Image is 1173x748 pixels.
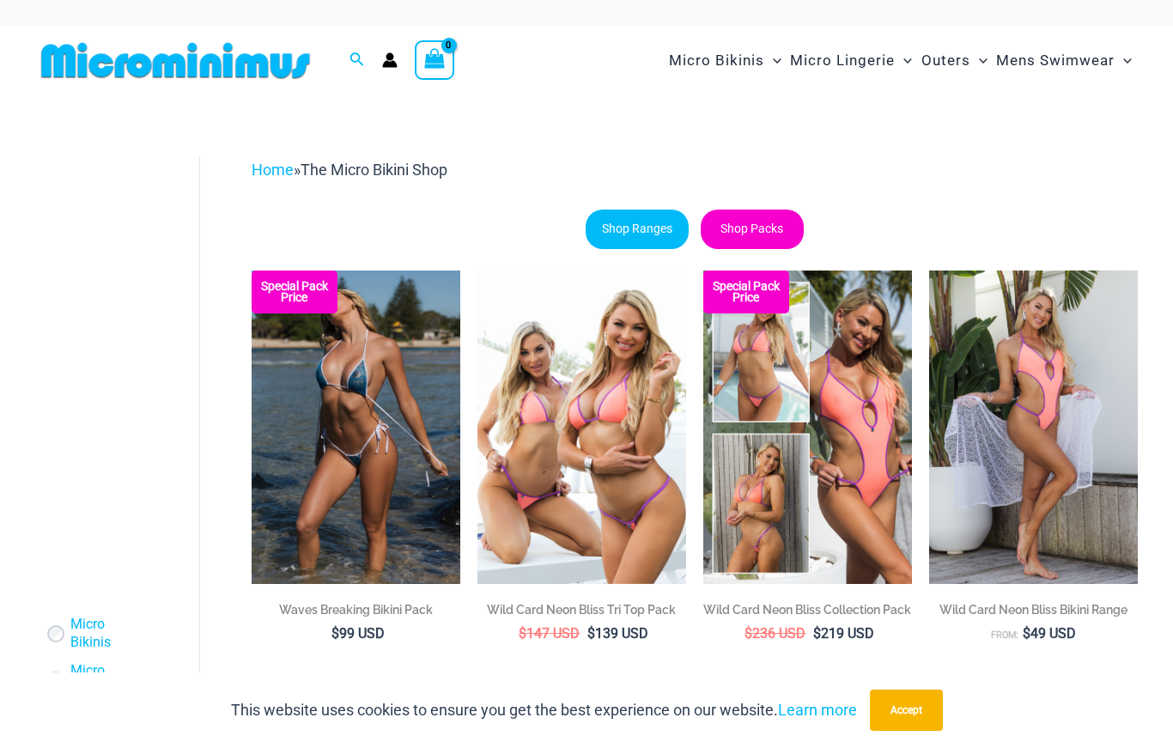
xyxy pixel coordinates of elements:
span: Micro Bikinis [669,39,764,82]
button: Accept [870,690,943,731]
a: Account icon link [382,52,398,68]
bdi: 236 USD [745,625,805,642]
bdi: 99 USD [331,625,385,642]
span: $ [587,625,595,642]
a: Wild Card Neon Bliss Tri Top Pack [477,601,686,624]
span: $ [1023,625,1030,642]
a: Home [252,161,294,179]
a: Waves Breaking Bikini Pack [252,601,460,624]
a: Micro Lingerie [70,662,136,698]
span: Outers [921,39,970,82]
img: Wild Card Neon Bliss Tri Top Pack [477,271,686,584]
a: Micro LingerieMenu ToggleMenu Toggle [786,34,916,87]
nav: Site Navigation [662,32,1139,89]
img: MM SHOP LOGO FLAT [34,41,317,80]
span: Mens Swimwear [996,39,1115,82]
h2: Wild Card Neon Bliss Tri Top Pack [477,601,686,618]
a: Shop Ranges [586,210,689,249]
span: Menu Toggle [764,39,781,82]
p: This website uses cookies to ensure you get the best experience on our website. [231,697,857,723]
h2: Wild Card Neon Bliss Bikini Range [929,601,1138,618]
span: Micro Lingerie [790,39,895,82]
span: From: [991,629,1018,641]
span: Menu Toggle [1115,39,1132,82]
a: Micro Bikinis [70,616,136,652]
a: Collection Pack (7) Collection Pack B (1)Collection Pack B (1) [703,271,912,584]
img: Waves Breaking Ocean 312 Top 456 Bottom 08 [252,271,460,584]
span: $ [745,625,752,642]
span: » [252,161,447,179]
a: Wild Card Neon Bliss Collection Pack [703,601,912,624]
span: $ [331,625,339,642]
span: The Micro Bikini Shop [301,161,447,179]
bdi: 139 USD [587,625,648,642]
img: Wild Card Neon Bliss 312 Top 01 [929,271,1138,584]
span: $ [519,625,526,642]
a: Wild Card Neon Bliss 312 Top 01Wild Card Neon Bliss 819 One Piece St Martin 5996 Sarong 04Wild Ca... [929,271,1138,584]
a: Wild Card Neon Bliss Bikini Range [929,601,1138,624]
a: Learn more [778,701,857,719]
h2: Wild Card Neon Bliss Collection Pack [703,601,912,618]
img: Collection Pack (7) [703,271,912,584]
a: Waves Breaking Ocean 312 Top 456 Bottom 08 Waves Breaking Ocean 312 Top 456 Bottom 04Waves Breaki... [252,271,460,584]
a: Wild Card Neon Bliss Tri Top PackWild Card Neon Bliss Tri Top Pack BWild Card Neon Bliss Tri Top ... [477,271,686,584]
a: Shop Packs [701,210,804,249]
span: $ [813,625,821,642]
a: Micro BikinisMenu ToggleMenu Toggle [665,34,786,87]
bdi: 147 USD [519,625,580,642]
b: Special Pack Price [252,281,337,303]
a: OutersMenu ToggleMenu Toggle [917,34,992,87]
bdi: 49 USD [1023,625,1076,642]
a: Search icon link [349,50,365,71]
iframe: TrustedSite Certified [43,143,198,487]
bdi: 219 USD [813,625,874,642]
a: Mens SwimwearMenu ToggleMenu Toggle [992,34,1136,87]
h2: Waves Breaking Bikini Pack [252,601,460,618]
a: View Shopping Cart, empty [415,40,454,80]
b: Special Pack Price [703,281,789,303]
span: Menu Toggle [895,39,912,82]
span: Menu Toggle [970,39,988,82]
